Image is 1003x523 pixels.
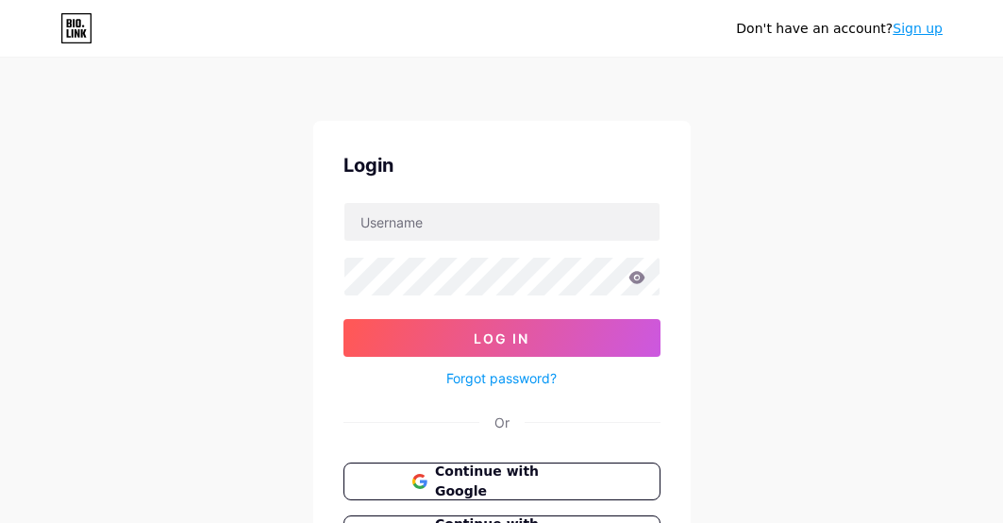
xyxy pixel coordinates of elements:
[343,319,660,357] button: Log In
[494,413,510,432] div: Or
[343,151,660,179] div: Login
[736,19,943,39] div: Don't have an account?
[435,462,591,501] span: Continue with Google
[343,463,660,500] button: Continue with Google
[893,21,943,36] a: Sign up
[474,330,529,346] span: Log In
[446,368,557,388] a: Forgot password?
[344,203,660,241] input: Username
